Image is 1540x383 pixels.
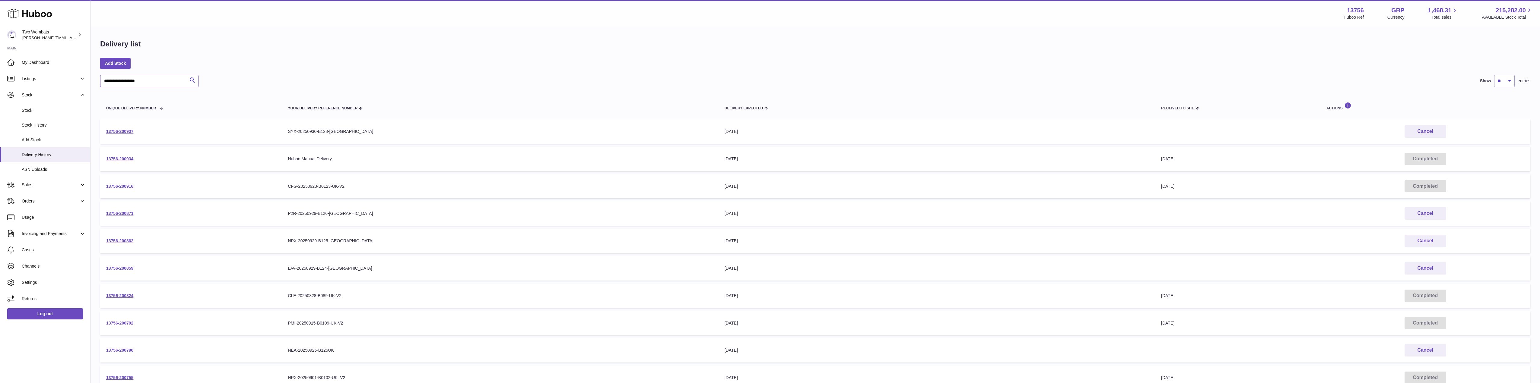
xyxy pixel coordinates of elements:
span: [DATE] [1161,156,1174,161]
span: ASN Uploads [22,167,86,172]
span: Settings [22,280,86,285]
span: Stock [22,92,79,98]
div: Currency [1387,14,1405,20]
a: 13756-200934 [106,156,133,161]
span: Received to Site [1161,106,1195,110]
div: [DATE] [725,129,1149,134]
a: 13756-200937 [106,129,133,134]
button: Cancel [1405,235,1446,247]
div: [DATE] [725,211,1149,216]
div: CLE-20250828-B089-UK-V2 [288,293,712,299]
div: PMI-20250915-B0109-UK-V2 [288,320,712,326]
span: Channels [22,263,86,269]
strong: GBP [1391,6,1404,14]
span: 215,282.00 [1496,6,1526,14]
div: [DATE] [725,156,1149,162]
a: 13756-200871 [106,211,133,216]
a: 13756-200859 [106,266,133,271]
a: 13756-200916 [106,184,133,189]
span: Listings [22,76,79,82]
span: [DATE] [1161,293,1174,298]
div: Huboo Ref [1344,14,1364,20]
span: Total sales [1431,14,1458,20]
span: Unique Delivery Number [106,106,156,110]
span: Cases [22,247,86,253]
div: [DATE] [725,375,1149,381]
a: 1,468.31 Total sales [1428,6,1459,20]
span: AVAILABLE Stock Total [1482,14,1533,20]
span: Returns [22,296,86,302]
a: 13756-200862 [106,238,133,243]
a: Add Stock [100,58,131,69]
span: [DATE] [1161,375,1174,380]
span: entries [1518,78,1530,84]
a: 215,282.00 AVAILABLE Stock Total [1482,6,1533,20]
div: [DATE] [725,293,1149,299]
div: [DATE] [725,320,1149,326]
span: Delivery History [22,152,86,158]
span: Stock History [22,122,86,128]
span: Your Delivery Reference Number [288,106,357,110]
div: Actions [1326,102,1524,110]
span: 1,468.31 [1428,6,1452,14]
div: NEA-20250925-B125UK [288,347,712,353]
a: 13756-200790 [106,348,133,353]
div: SYX-20250930-B128-[GEOGRAPHIC_DATA] [288,129,712,134]
img: philip.carroll@twowombats.com [7,30,16,39]
div: [DATE] [725,184,1149,189]
span: Orders [22,198,79,204]
span: [PERSON_NAME][EMAIL_ADDRESS][PERSON_NAME][DOMAIN_NAME] [22,35,153,40]
span: Add Stock [22,137,86,143]
span: Usage [22,215,86,220]
span: [DATE] [1161,321,1174,325]
h1: Delivery list [100,39,141,49]
div: NPX-20250901-B0102-UK_V2 [288,375,712,381]
a: 13756-200755 [106,375,133,380]
div: [DATE] [725,238,1149,244]
span: Delivery Expected [725,106,763,110]
div: NPX-20250929-B125-[GEOGRAPHIC_DATA] [288,238,712,244]
button: Cancel [1405,207,1446,220]
a: Log out [7,308,83,319]
a: 13756-200792 [106,321,133,325]
span: Sales [22,182,79,188]
label: Show [1480,78,1491,84]
div: CFG-20250923-B0123-UK-V2 [288,184,712,189]
div: Huboo Manual Delivery [288,156,712,162]
div: Two Wombats [22,29,77,41]
span: My Dashboard [22,60,86,65]
div: P2R-20250929-B126-[GEOGRAPHIC_DATA] [288,211,712,216]
div: [DATE] [725,347,1149,353]
div: [DATE] [725,265,1149,271]
span: Invoicing and Payments [22,231,79,237]
span: [DATE] [1161,184,1174,189]
button: Cancel [1405,125,1446,138]
span: Stock [22,108,86,113]
div: LAV-20250929-B124-[GEOGRAPHIC_DATA] [288,265,712,271]
strong: 13756 [1347,6,1364,14]
a: 13756-200824 [106,293,133,298]
button: Cancel [1405,344,1446,356]
button: Cancel [1405,262,1446,275]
